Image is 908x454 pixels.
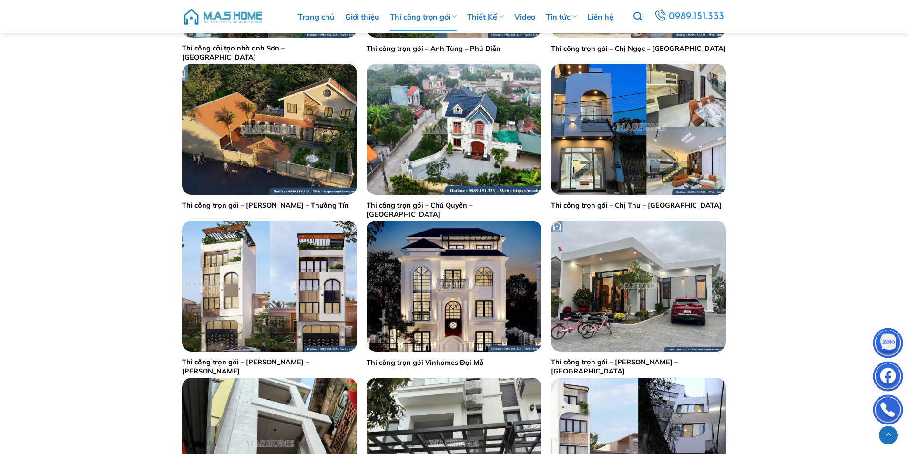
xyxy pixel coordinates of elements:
[551,201,722,210] a: Thi công trọn gói – Chị Thu – [GEOGRAPHIC_DATA]
[367,201,541,219] a: Thi công trọn gói – Chú Quyên – [GEOGRAPHIC_DATA]
[551,221,726,352] img: Thi công trọn gói - Anh Chuẩn - Thái Bình | MasHome
[874,363,902,392] img: Facebook
[182,201,349,210] a: Thi công trọn gói – [PERSON_NAME] – Thường Tín
[182,44,357,61] a: Thi công cải tạo nhà anh Sơn – [GEOGRAPHIC_DATA]
[390,2,457,31] a: Thi công trọn gói
[367,358,484,367] a: Thi công trọn gói Vinhomes Đại Mỗ
[345,2,379,31] a: Giới thiệu
[367,221,541,352] img: Thi công trọn gói Vinhomes Đại Mỗ | MasHome
[182,358,357,375] a: Thi công trọn gói – [PERSON_NAME] – [PERSON_NAME]
[467,2,503,31] a: Thiết Kế
[514,2,535,31] a: Video
[879,426,898,444] a: Lên đầu trang
[367,64,541,195] img: Thi công trọn gói chú Quyên - Thái Bình | MasHome
[551,44,726,53] a: Thi công trọn gói – Chị Ngọc – [GEOGRAPHIC_DATA]
[182,64,357,195] img: Thi công trọn gói anh Thịnh - Thường Tín | MasHome
[587,2,613,31] a: Liên hệ
[182,221,357,352] img: Thiết kế nhà phố anh Tùng - Hoài Đức | MasHome
[653,8,725,25] a: 0989.151.333
[183,2,264,31] img: M.A.S HOME – Tổng Thầu Thiết Kế Và Xây Nhà Trọn Gói
[874,397,902,425] img: Phone
[633,7,642,27] a: Tìm kiếm
[546,2,577,31] a: Tin tức
[367,44,500,53] a: Thi công trọn gói – Anh Tùng – Phú Diễn
[551,358,726,375] a: Thi công trọn gói – [PERSON_NAME] – [GEOGRAPHIC_DATA]
[669,9,724,25] span: 0989.151.333
[298,2,335,31] a: Trang chủ
[551,64,726,195] img: Thi công trọn gói - Chị Thu - Thanh Hoá | MasHome
[874,330,902,359] img: Zalo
